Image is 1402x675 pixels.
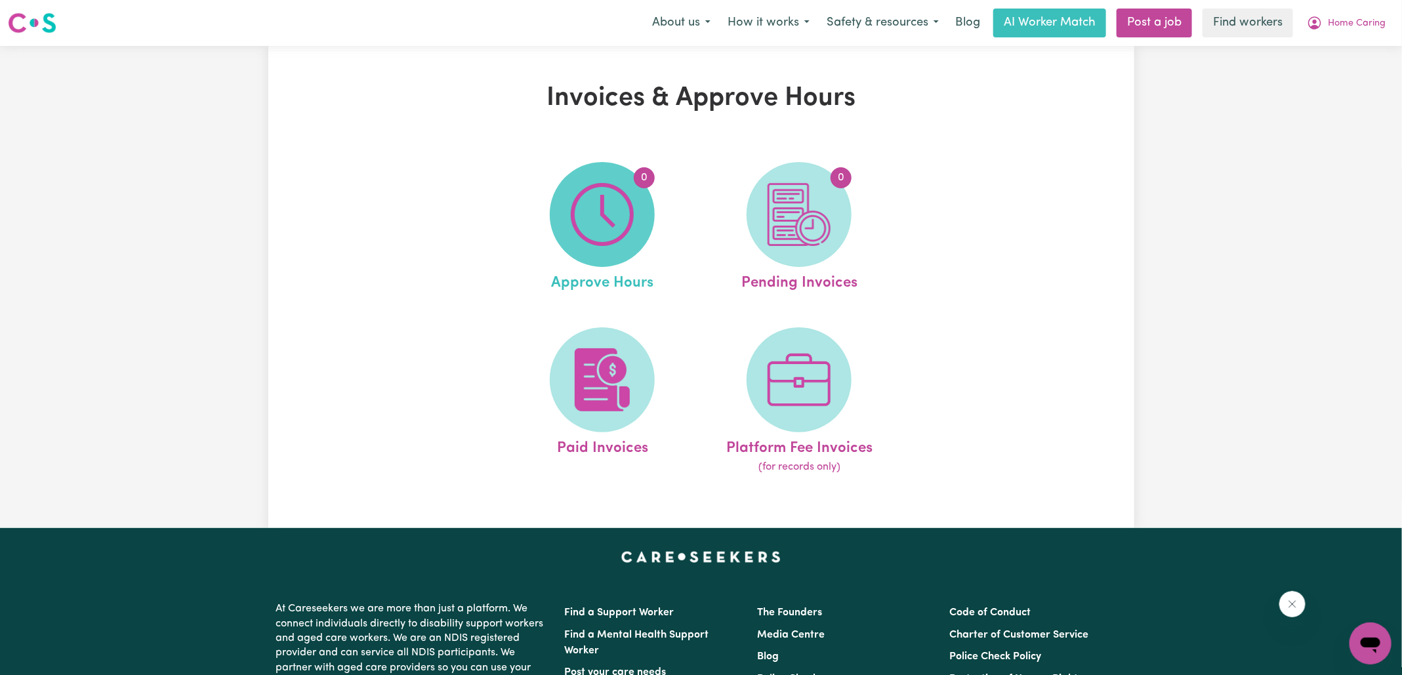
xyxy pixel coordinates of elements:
[621,552,781,562] a: Careseekers home page
[1203,9,1293,37] a: Find workers
[949,651,1041,662] a: Police Check Policy
[1298,9,1394,37] button: My Account
[705,327,894,476] a: Platform Fee Invoices(for records only)
[993,9,1106,37] a: AI Worker Match
[726,432,873,460] span: Platform Fee Invoices
[8,8,56,38] a: Careseekers logo
[758,459,840,475] span: (for records only)
[8,9,79,20] span: Need any help?
[508,162,697,295] a: Approve Hours
[1279,591,1306,617] iframe: Close message
[1328,16,1386,31] span: Home Caring
[644,9,719,37] button: About us
[634,167,655,188] span: 0
[557,432,648,460] span: Paid Invoices
[818,9,947,37] button: Safety & resources
[1117,9,1192,37] a: Post a job
[565,630,709,656] a: Find a Mental Health Support Worker
[719,9,818,37] button: How it works
[947,9,988,37] a: Blog
[8,11,56,35] img: Careseekers logo
[421,83,982,114] h1: Invoices & Approve Hours
[757,607,822,618] a: The Founders
[551,267,653,295] span: Approve Hours
[1350,623,1392,665] iframe: Button to launch messaging window
[757,630,825,640] a: Media Centre
[741,267,857,295] span: Pending Invoices
[705,162,894,295] a: Pending Invoices
[949,607,1031,618] a: Code of Conduct
[565,607,674,618] a: Find a Support Worker
[949,630,1088,640] a: Charter of Customer Service
[757,651,779,662] a: Blog
[831,167,852,188] span: 0
[508,327,697,476] a: Paid Invoices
